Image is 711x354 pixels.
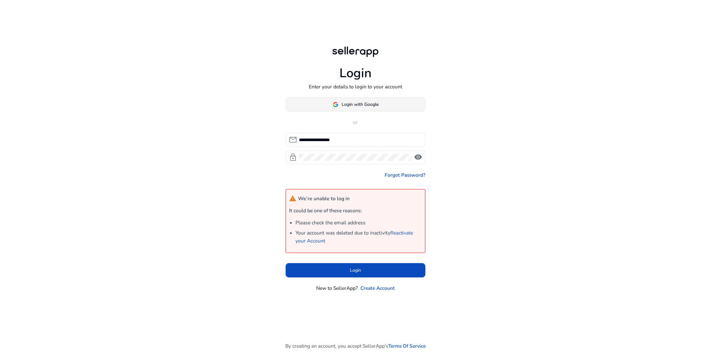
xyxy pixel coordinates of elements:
[289,207,422,215] p: It could be one of these reasons:
[350,267,361,274] span: Login
[316,284,358,292] p: New to SellerApp?
[339,66,372,81] h1: Login
[295,219,422,227] li: Please check the email address
[33,37,49,42] div: Dominio
[17,17,91,22] div: [PERSON_NAME]: [DOMAIN_NAME]
[286,119,426,126] p: or
[289,153,297,161] span: lock
[10,10,15,15] img: logo_orange.svg
[289,195,350,202] h4: We’re unable to log in
[385,171,425,179] a: Forgot Password?
[295,229,422,245] li: Your account was deleted due to inactivity
[309,83,402,90] p: Enter your details to login to your account
[342,101,379,108] span: Login with Google
[295,229,413,244] a: Reactivate your Account
[360,284,395,292] a: Create Account
[286,97,426,112] button: Login with Google
[333,102,338,107] img: google-logo.svg
[18,10,31,15] div: v 4.0.25
[388,342,426,350] a: Terms Of Service
[71,37,106,42] div: Keyword (traffico)
[414,153,422,161] span: visibility
[286,263,426,277] button: Login
[64,37,69,42] img: tab_keywords_by_traffic_grey.svg
[10,17,15,22] img: website_grey.svg
[26,37,32,42] img: tab_domain_overview_orange.svg
[289,195,296,202] mat-icon: warning
[289,136,297,144] span: mail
